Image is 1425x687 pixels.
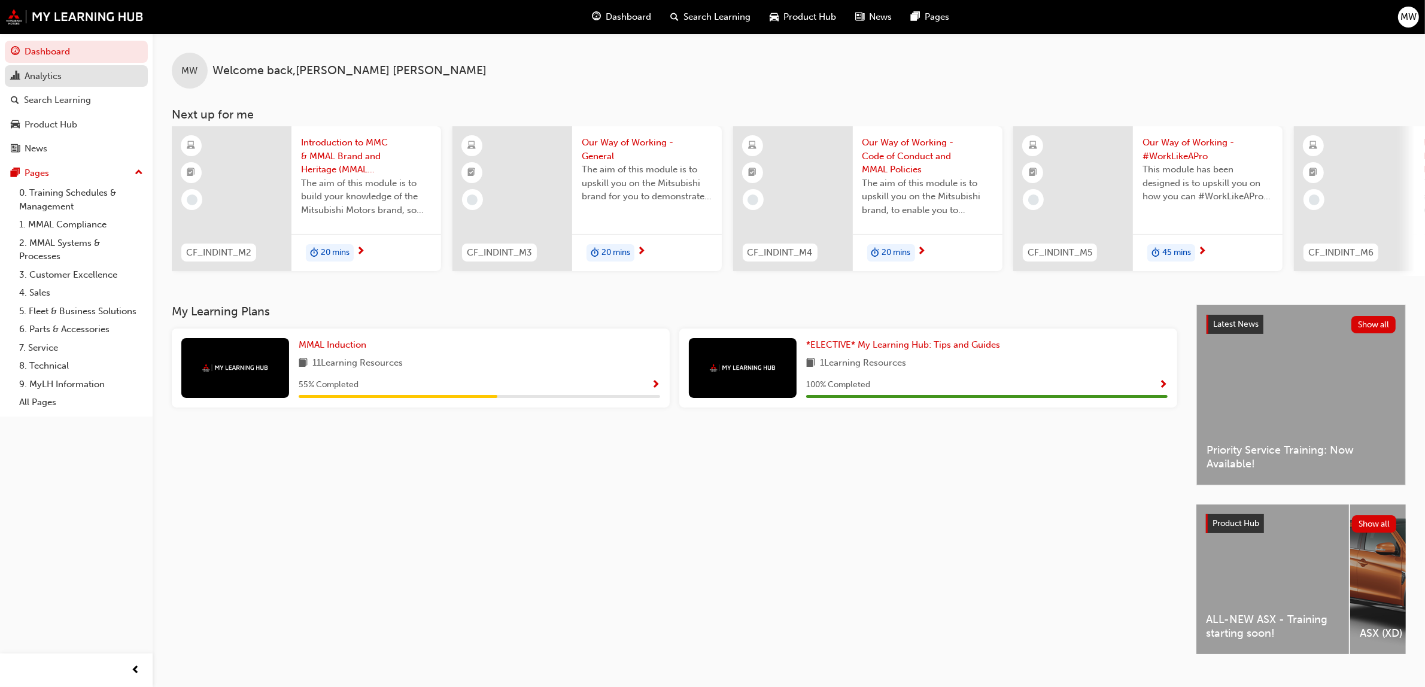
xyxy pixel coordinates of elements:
[733,126,1002,271] a: CF_INDINT_M4Our Way of Working - Code of Conduct and MMAL PoliciesThe aim of this module is to up...
[1196,305,1406,485] a: Latest NewsShow allPriority Service Training: Now Available!
[14,357,148,375] a: 8. Technical
[591,245,599,261] span: duration-icon
[593,10,601,25] span: guage-icon
[1309,165,1318,181] span: booktick-icon
[820,356,906,371] span: 1 Learning Resources
[748,165,756,181] span: booktick-icon
[862,177,993,217] span: The aim of this module is to upskill you on the Mitsubishi brand, to enable you to demonstrate an...
[1309,138,1318,154] span: learningResourceType_ELEARNING-icon
[1028,194,1039,205] span: learningRecordVerb_NONE-icon
[1213,319,1259,329] span: Latest News
[301,136,432,177] span: Introduction to MMC & MMAL Brand and Heritage (MMAL Induction)
[11,95,19,106] span: search-icon
[14,320,148,339] a: 6. Parts & Accessories
[911,10,920,25] span: pages-icon
[5,114,148,136] a: Product Hub
[917,247,926,257] span: next-icon
[1159,378,1168,393] button: Show Progress
[882,246,911,260] span: 20 mins
[14,184,148,215] a: 0. Training Schedules & Management
[25,166,49,180] div: Pages
[582,136,712,163] span: Our Way of Working - General
[748,246,813,260] span: CF_INDINT_M4
[467,138,476,154] span: learningResourceType_ELEARNING-icon
[14,266,148,284] a: 3. Customer Excellence
[5,41,148,63] a: Dashboard
[172,305,1177,318] h3: My Learning Plans
[1198,247,1207,257] span: next-icon
[761,5,846,29] a: car-iconProduct Hub
[1029,138,1037,154] span: learningResourceType_ELEARNING-icon
[1308,246,1374,260] span: CF_INDINT_M6
[132,663,141,678] span: prev-icon
[6,9,144,25] img: mmal
[871,245,880,261] span: duration-icon
[1206,613,1339,640] span: ALL-NEW ASX - Training starting soon!
[651,380,660,391] span: Show Progress
[312,356,403,371] span: 11 Learning Resources
[870,10,892,24] span: News
[186,246,251,260] span: CF_INDINT_M2
[784,10,837,24] span: Product Hub
[299,339,366,350] span: MMAL Induction
[5,162,148,184] button: Pages
[1351,316,1396,333] button: Show all
[24,93,91,107] div: Search Learning
[862,136,993,177] span: Our Way of Working - Code of Conduct and MMAL Policies
[806,378,870,392] span: 100 % Completed
[153,108,1425,121] h3: Next up for me
[14,339,148,357] a: 7. Service
[1143,136,1273,163] span: Our Way of Working - #WorkLikeAPro
[299,356,308,371] span: book-icon
[684,10,751,24] span: Search Learning
[182,64,198,78] span: MW
[582,163,712,203] span: The aim of this module is to upskill you on the Mitsubishi brand for you to demonstrate the same ...
[14,215,148,234] a: 1. MMAL Compliance
[770,10,779,25] span: car-icon
[172,126,441,271] a: CF_INDINT_M2Introduction to MMC & MMAL Brand and Heritage (MMAL Induction)The aim of this module ...
[606,10,652,24] span: Dashboard
[710,364,776,372] img: mmal
[5,38,148,162] button: DashboardAnalyticsSearch LearningProduct HubNews
[14,234,148,266] a: 2. MMAL Systems & Processes
[806,356,815,371] span: book-icon
[856,10,865,25] span: news-icon
[671,10,679,25] span: search-icon
[14,284,148,302] a: 4. Sales
[1196,504,1349,654] a: ALL-NEW ASX - Training starting soon!
[187,138,196,154] span: learningResourceType_ELEARNING-icon
[299,378,358,392] span: 55 % Completed
[135,165,143,181] span: up-icon
[601,246,630,260] span: 20 mins
[301,177,432,217] span: The aim of this module is to build your knowledge of the Mitsubishi Motors brand, so you can demo...
[14,375,148,394] a: 9. MyLH Information
[1143,163,1273,203] span: This module has been designed is to upskill you on how you can #WorkLikeAPro at Mitsubishi Motors...
[651,378,660,393] button: Show Progress
[202,364,268,372] img: mmal
[661,5,761,29] a: search-iconSearch Learning
[846,5,902,29] a: news-iconNews
[467,165,476,181] span: booktick-icon
[1398,7,1419,28] button: MW
[806,338,1005,352] a: *ELECTIVE* My Learning Hub: Tips and Guides
[14,393,148,412] a: All Pages
[1151,245,1160,261] span: duration-icon
[902,5,959,29] a: pages-iconPages
[1206,514,1396,533] a: Product HubShow all
[637,247,646,257] span: next-icon
[748,194,758,205] span: learningRecordVerb_NONE-icon
[1207,315,1396,334] a: Latest NewsShow all
[1207,443,1396,470] span: Priority Service Training: Now Available!
[1213,518,1259,528] span: Product Hub
[187,165,196,181] span: booktick-icon
[1028,246,1092,260] span: CF_INDINT_M5
[11,71,20,82] span: chart-icon
[467,246,532,260] span: CF_INDINT_M3
[1352,515,1397,533] button: Show all
[356,247,365,257] span: next-icon
[467,194,478,205] span: learningRecordVerb_NONE-icon
[310,245,318,261] span: duration-icon
[14,302,148,321] a: 5. Fleet & Business Solutions
[11,168,20,179] span: pages-icon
